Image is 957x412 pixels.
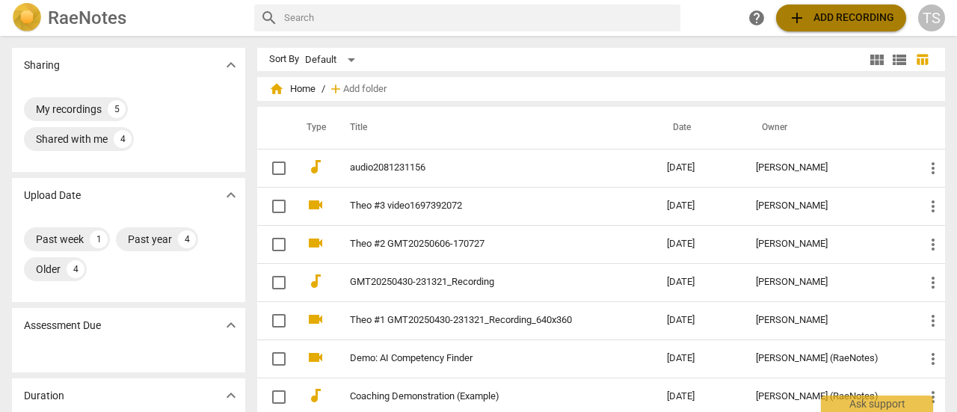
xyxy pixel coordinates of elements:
div: 4 [178,230,196,248]
span: audiotrack [307,387,324,405]
td: [DATE] [655,301,744,339]
button: Show more [220,54,242,76]
span: expand_more [222,56,240,74]
span: more_vert [924,197,942,215]
span: expand_more [222,316,240,334]
span: Home [269,82,316,96]
span: videocam [307,234,324,252]
a: Help [743,4,770,31]
span: videocam [307,196,324,214]
span: search [260,9,278,27]
div: 4 [67,260,84,278]
td: [DATE] [655,149,744,187]
span: table_chart [915,52,929,67]
span: videocam [307,348,324,366]
div: [PERSON_NAME] (RaeNotes) [756,391,900,402]
td: [DATE] [655,263,744,301]
span: more_vert [924,388,942,406]
div: 5 [108,100,126,118]
span: add [788,9,806,27]
div: 4 [114,130,132,148]
p: Sharing [24,58,60,73]
img: Logo [12,3,42,33]
span: / [321,84,325,95]
button: Tile view [866,49,888,71]
td: [DATE] [655,339,744,378]
div: Shared with me [36,132,108,147]
div: [PERSON_NAME] [756,239,900,250]
span: add [328,82,343,96]
span: more_vert [924,350,942,368]
th: Owner [744,107,912,149]
span: more_vert [924,159,942,177]
span: more_vert [924,312,942,330]
span: Add recording [788,9,894,27]
div: [PERSON_NAME] [756,162,900,173]
h2: RaeNotes [48,7,126,28]
input: Search [284,6,674,30]
a: Theo #2 GMT20250606-170727 [350,239,613,250]
p: Upload Date [24,188,81,203]
div: Ask support [821,396,933,412]
span: expand_more [222,387,240,405]
a: Theo #3 video1697392072 [350,200,613,212]
span: help [748,9,766,27]
div: Default [305,48,360,72]
span: audiotrack [307,158,324,176]
span: view_list [890,51,908,69]
a: GMT20250430-231321_Recording [350,277,613,288]
span: home [269,82,284,96]
div: [PERSON_NAME] [756,315,900,326]
button: Show more [220,384,242,407]
button: TS [918,4,945,31]
div: 1 [90,230,108,248]
div: Past year [128,232,172,247]
p: Assessment Due [24,318,101,333]
a: Theo #1 GMT20250430-231321_Recording_640x360 [350,315,613,326]
a: Demo: AI Competency Finder [350,353,613,364]
button: Show more [220,184,242,206]
div: [PERSON_NAME] (RaeNotes) [756,353,900,364]
div: My recordings [36,102,102,117]
th: Title [332,107,655,149]
a: LogoRaeNotes [12,3,242,33]
span: more_vert [924,236,942,253]
span: more_vert [924,274,942,292]
button: List view [888,49,911,71]
a: audio2081231156 [350,162,613,173]
a: Coaching Demonstration (Example) [350,391,613,402]
span: audiotrack [307,272,324,290]
p: Duration [24,388,64,404]
th: Date [655,107,744,149]
span: Add folder [343,84,387,95]
button: Table view [911,49,933,71]
td: [DATE] [655,187,744,225]
button: Show more [220,314,242,336]
span: expand_more [222,186,240,204]
span: videocam [307,310,324,328]
div: Sort By [269,54,299,65]
div: Older [36,262,61,277]
td: [DATE] [655,225,744,263]
div: [PERSON_NAME] [756,277,900,288]
span: view_module [868,51,886,69]
th: Type [295,107,332,149]
div: Past week [36,232,84,247]
div: [PERSON_NAME] [756,200,900,212]
button: Upload [776,4,906,31]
